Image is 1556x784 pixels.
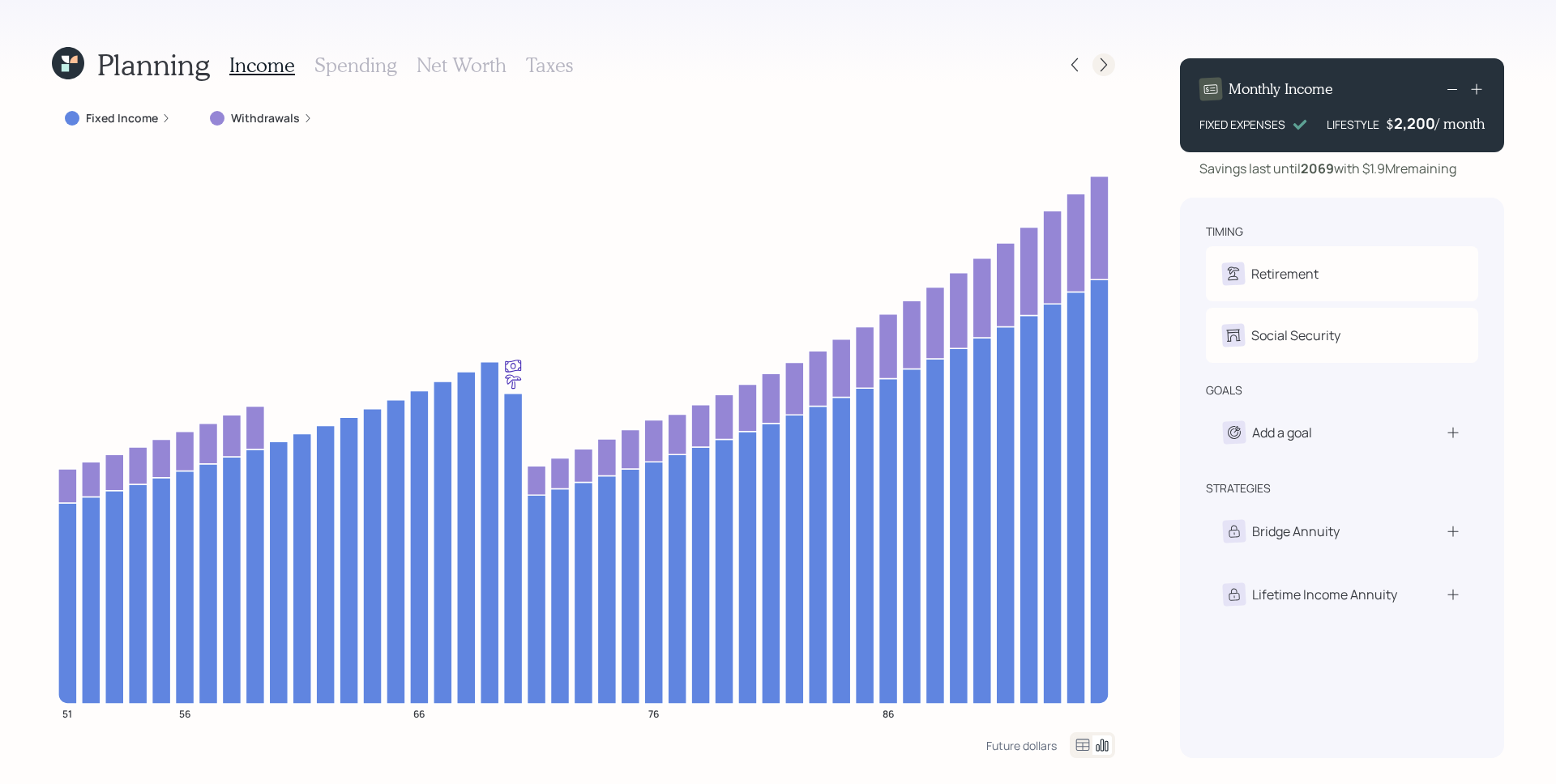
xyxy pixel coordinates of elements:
tspan: 56 [179,706,190,720]
div: Savings last until with $1.9M remaining [1199,159,1456,178]
tspan: 66 [413,706,425,720]
h3: Income [229,53,295,77]
div: Add a goal [1252,423,1312,442]
div: Social Security [1251,326,1340,345]
h3: Spending [314,53,397,77]
h3: Net Worth [417,53,507,77]
label: Withdrawals [231,110,300,126]
div: timing [1206,224,1243,240]
label: Fixed Income [86,110,158,126]
h4: / month [1435,115,1485,133]
h4: $ [1386,115,1394,133]
div: Retirement [1251,264,1319,283]
h1: Planning [97,47,210,82]
tspan: 51 [62,706,72,720]
div: Bridge Annuity [1252,522,1340,541]
h3: Taxes [526,53,573,77]
h4: Monthly Income [1229,80,1333,98]
div: goals [1206,382,1242,398]
div: strategies [1206,480,1271,496]
tspan: 86 [883,706,894,720]
div: Future dollars [986,738,1057,753]
div: Lifetime Income Annuity [1252,585,1397,604]
div: FIXED EXPENSES [1199,116,1285,133]
tspan: 76 [648,706,659,720]
div: 2,200 [1394,113,1435,133]
div: LIFESTYLE [1327,116,1379,133]
b: 2069 [1301,160,1334,177]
